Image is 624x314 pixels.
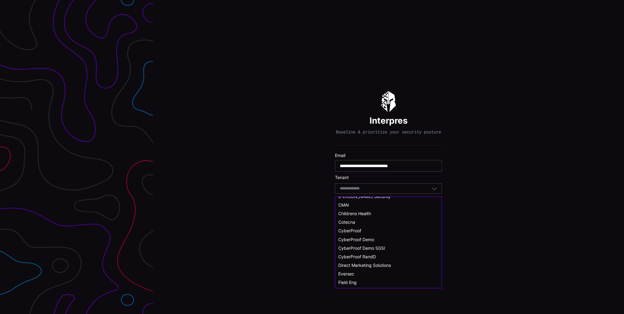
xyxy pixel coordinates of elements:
span: CyberProof Demo SGSI [338,245,385,251]
label: Email [335,153,442,158]
h1: Interpres [370,115,408,126]
span: CMAI [338,202,349,207]
label: Tenant [335,175,442,180]
p: Baseline & prioritize your security posture [336,129,441,135]
span: Cotecna [338,219,355,225]
span: CyberProof Demo [338,237,374,242]
span: Eversec [338,271,354,276]
span: Childrens Health [338,211,371,216]
span: Field Eng [338,280,357,285]
button: Toggle options menu [432,186,437,191]
span: CyberProof [338,228,361,233]
span: [PERSON_NAME] Security [338,194,391,199]
span: Direct Marketing Solutions [338,263,391,268]
span: CyberProof RandD [338,254,376,259]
